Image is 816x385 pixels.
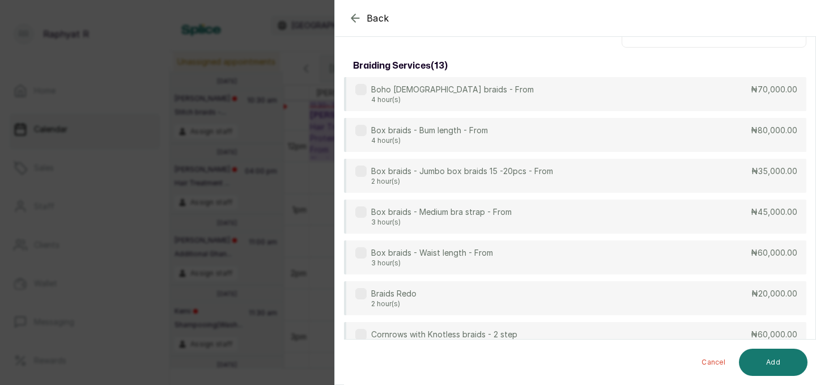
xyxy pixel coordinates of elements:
[751,206,797,218] p: ₦45,000.00
[371,299,416,308] p: 2 hour(s)
[371,329,517,340] p: Cornrows with Knotless braids - 2 step
[371,206,512,218] p: Box braids - Medium bra strap - From
[371,177,553,186] p: 2 hour(s)
[348,11,389,25] button: Back
[371,247,493,259] p: Box braids - Waist length - From
[367,11,389,25] span: Back
[739,349,807,376] button: Add
[353,59,448,73] h3: braiding services ( 13 )
[751,329,797,340] p: ₦60,000.00
[692,349,734,376] button: Cancel
[751,125,797,136] p: ₦80,000.00
[371,125,488,136] p: Box braids - Bum length - From
[371,166,553,177] p: Box braids - Jumbo box braids 15 -20pcs - From
[751,247,797,259] p: ₦60,000.00
[371,259,493,268] p: 3 hour(s)
[371,84,534,95] p: Boho [DEMOGRAPHIC_DATA] braids - From
[371,136,488,145] p: 4 hour(s)
[371,288,416,299] p: Braids Redo
[751,288,797,299] p: ₦20,000.00
[371,95,534,104] p: 4 hour(s)
[751,84,797,95] p: ₦70,000.00
[371,218,512,227] p: 3 hour(s)
[751,166,797,177] p: ₦35,000.00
